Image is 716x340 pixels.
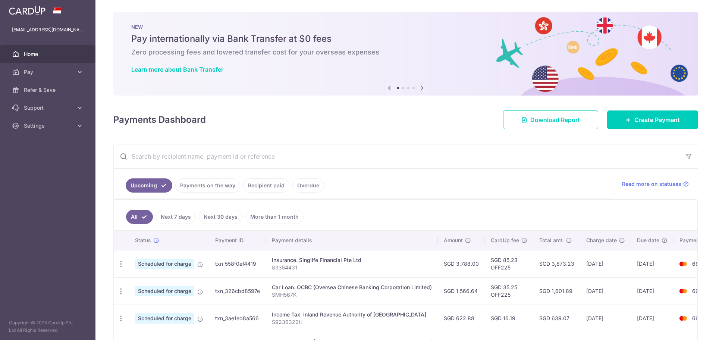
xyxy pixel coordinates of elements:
span: Total amt. [539,237,564,244]
td: txn_3ae1ed8a566 [209,305,266,332]
td: SGD 16.19 [485,305,533,332]
img: Bank Card [676,314,691,323]
a: Next 30 days [199,210,242,224]
td: SGD 622.88 [438,305,485,332]
a: Download Report [503,110,598,129]
a: Overdue [292,178,324,193]
span: Download Report [530,115,580,124]
p: NEW [131,24,680,30]
div: Income Tax. Inland Revenue Authority of [GEOGRAPHIC_DATA] [272,311,432,318]
a: Learn more about Bank Transfer [131,66,223,73]
td: [DATE] [580,277,631,305]
span: Scheduled for charge [135,286,194,296]
span: Support [24,104,73,112]
a: Upcoming [126,178,172,193]
span: 6645 [692,315,705,321]
td: txn_326cbd8597e [209,277,266,305]
img: Bank transfer banner [113,12,698,96]
td: [DATE] [580,305,631,332]
span: Scheduled for charge [135,313,194,324]
span: CardUp fee [491,237,519,244]
span: Read more on statuses [622,180,681,188]
span: Refer & Save [24,86,73,94]
td: [DATE] [631,277,673,305]
a: All [126,210,153,224]
input: Search by recipient name, payment id or reference [114,144,680,168]
a: Read more on statuses [622,180,689,188]
iframe: Opens a widget where you can find more information [668,318,709,336]
td: [DATE] [580,250,631,277]
td: SGD 639.07 [533,305,580,332]
span: Pay [24,68,73,76]
p: 83354431 [272,264,432,271]
span: Home [24,50,73,58]
span: Status [135,237,151,244]
a: Create Payment [607,110,698,129]
td: [DATE] [631,305,673,332]
span: 6645 [692,288,705,294]
span: Scheduled for charge [135,259,194,269]
span: Due date [637,237,659,244]
td: txn_558f0ef4419 [209,250,266,277]
td: SGD 1,566.64 [438,277,485,305]
a: Recipient paid [243,178,289,193]
p: [EMAIL_ADDRESS][DOMAIN_NAME] [12,26,84,34]
div: Insurance. Singlife Financial Pte Ltd [272,256,432,264]
img: Bank Card [676,287,691,296]
td: SGD 35.25 OFF225 [485,277,533,305]
span: Create Payment [634,115,680,124]
p: S9236322H [272,318,432,326]
td: [DATE] [631,250,673,277]
img: CardUp [9,6,45,15]
a: Payments on the way [175,178,240,193]
p: SMH567K [272,291,432,299]
th: Payment details [266,231,438,250]
h5: Pay internationally via Bank Transfer at $0 fees [131,33,680,45]
td: SGD 3,788.00 [438,250,485,277]
span: Settings [24,122,73,130]
a: More than 1 month [245,210,304,224]
span: Charge date [586,237,617,244]
a: Next 7 days [156,210,196,224]
h6: Zero processing fees and lowered transfer cost for your overseas expenses [131,48,680,57]
h4: Payments Dashboard [113,113,206,127]
span: 6645 [692,261,705,267]
img: Bank Card [676,259,691,268]
span: Amount [444,237,463,244]
td: SGD 1,601.89 [533,277,580,305]
div: Car Loan. OCBC (Oversea Chinese Banking Corporation Limited) [272,284,432,291]
td: SGD 85.23 OFF225 [485,250,533,277]
td: SGD 3,873.23 [533,250,580,277]
th: Payment ID [209,231,266,250]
